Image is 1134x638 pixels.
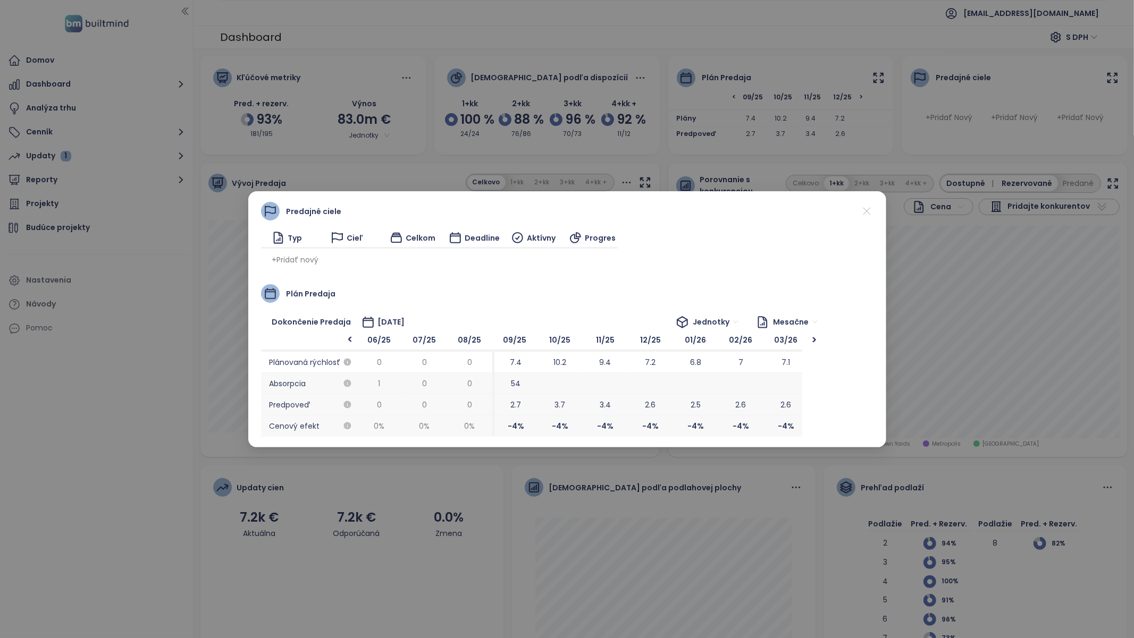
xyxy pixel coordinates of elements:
[537,330,583,352] span: 10/25
[738,356,743,368] span: 7
[286,287,335,299] span: Plán predaja
[673,415,718,437] span: -4 %
[537,415,583,437] span: -4 %
[261,352,357,373] span: Plánovaná rýchlosť
[808,334,821,345] div: >
[447,330,492,352] span: 08/25
[422,356,427,368] span: 0
[718,415,763,437] span: -4 %
[763,330,809,352] span: 03/26
[402,415,447,437] span: 0 %
[357,330,402,352] span: 06/25
[692,314,738,330] span: Jednotky
[347,232,363,243] span: Cieľ
[511,377,520,389] span: 54
[527,232,556,243] span: Aktívny
[377,398,382,410] span: 0
[261,415,357,437] span: Cenový efekt
[510,356,522,368] span: 7.4
[772,314,818,330] span: Mesačne
[402,330,447,352] span: 07/25
[673,330,718,352] span: 01/26
[378,377,380,389] span: 1
[690,356,701,368] span: 6.8
[583,330,628,352] span: 11/25
[555,398,565,410] span: 3.7
[780,398,791,410] span: 2.6
[492,415,537,437] span: -4 %
[261,394,357,415] span: Predpoveď
[735,398,746,410] span: 2.6
[377,316,405,328] span: [DATE]
[422,398,427,410] span: 0
[272,254,318,266] span: + Pridať nový
[447,415,492,437] span: 0 %
[465,232,500,243] span: Deadline
[406,232,435,243] span: Celkom
[600,398,611,410] span: 3.4
[272,316,351,328] span: Dokončenie predaja
[357,415,402,437] span: 0 %
[628,330,673,352] span: 12/25
[645,398,656,410] span: 2.6
[585,232,616,243] span: Progres
[510,398,521,410] span: 2.7
[691,398,701,410] span: 2.5
[288,232,302,243] span: Typ
[343,334,357,346] div: <
[422,377,427,389] span: 0
[286,205,341,217] span: Predajné ciele
[553,356,566,368] span: 10.2
[467,398,472,410] span: 0
[718,330,763,352] span: 02/26
[583,415,628,437] span: -4 %
[377,356,382,368] span: 0
[645,356,656,368] span: 7.2
[261,373,357,394] span: Absorpcia
[763,415,809,437] span: -4 %
[628,415,673,437] span: -4 %
[467,356,472,368] span: 0
[467,377,472,389] span: 0
[492,330,537,352] span: 09/25
[599,356,611,368] span: 9.4
[782,356,790,368] span: 7.1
